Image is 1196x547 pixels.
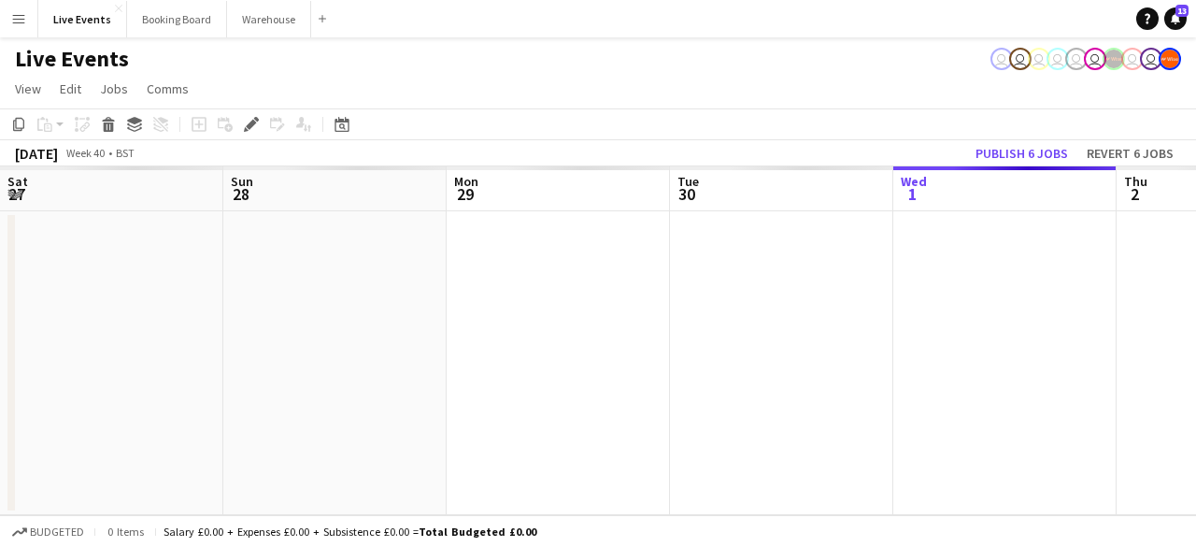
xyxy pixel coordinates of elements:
[139,77,196,101] a: Comms
[116,146,135,160] div: BST
[1121,48,1144,70] app-user-avatar: Ollie Rolfe
[901,173,927,190] span: Wed
[1121,183,1147,205] span: 2
[7,173,28,190] span: Sat
[62,146,108,160] span: Week 40
[164,525,536,539] div: Salary £0.00 + Expenses £0.00 + Subsistence £0.00 =
[7,77,49,101] a: View
[1079,141,1181,166] button: Revert 6 jobs
[231,173,253,190] span: Sun
[127,1,227,37] button: Booking Board
[990,48,1013,70] app-user-avatar: Nadia Addada
[1124,173,1147,190] span: Thu
[1175,5,1189,17] span: 13
[1164,7,1187,30] a: 13
[30,525,84,539] span: Budgeted
[15,144,58,163] div: [DATE]
[15,80,41,97] span: View
[1159,48,1181,70] app-user-avatar: Alex Gill
[1140,48,1162,70] app-user-avatar: Technical Department
[93,77,135,101] a: Jobs
[100,80,128,97] span: Jobs
[147,80,189,97] span: Comms
[60,80,81,97] span: Edit
[227,1,311,37] button: Warehouse
[419,525,536,539] span: Total Budgeted £0.00
[228,183,253,205] span: 28
[1065,48,1088,70] app-user-avatar: Nadia Addada
[15,45,129,73] h1: Live Events
[675,183,699,205] span: 30
[38,1,127,37] button: Live Events
[9,522,87,542] button: Budgeted
[5,183,28,205] span: 27
[454,173,478,190] span: Mon
[451,183,478,205] span: 29
[677,173,699,190] span: Tue
[52,77,89,101] a: Edit
[968,141,1075,166] button: Publish 6 jobs
[1028,48,1050,70] app-user-avatar: Nadia Addada
[1046,48,1069,70] app-user-avatar: Nadia Addada
[103,525,148,539] span: 0 items
[1009,48,1032,70] app-user-avatar: Nadia Addada
[1103,48,1125,70] app-user-avatar: Production Managers
[1084,48,1106,70] app-user-avatar: Eden Hopkins
[898,183,927,205] span: 1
